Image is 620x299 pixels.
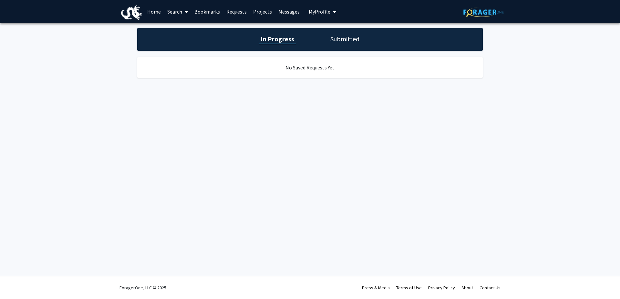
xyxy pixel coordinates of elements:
h1: In Progress [259,35,296,44]
div: ForagerOne, LLC © 2025 [119,276,166,299]
a: About [461,285,473,291]
a: Projects [250,0,275,23]
span: My Profile [309,8,330,15]
a: Bookmarks [191,0,223,23]
a: Terms of Use [396,285,422,291]
a: Privacy Policy [428,285,455,291]
img: ForagerOne Logo [463,7,504,17]
h1: Submitted [328,35,361,44]
a: Requests [223,0,250,23]
a: Press & Media [362,285,390,291]
a: Messages [275,0,303,23]
img: Drexel University Logo [121,5,142,20]
a: Contact Us [480,285,501,291]
a: Search [164,0,191,23]
a: Home [144,0,164,23]
div: No Saved Requests Yet [137,57,483,78]
iframe: Chat [5,270,27,294]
